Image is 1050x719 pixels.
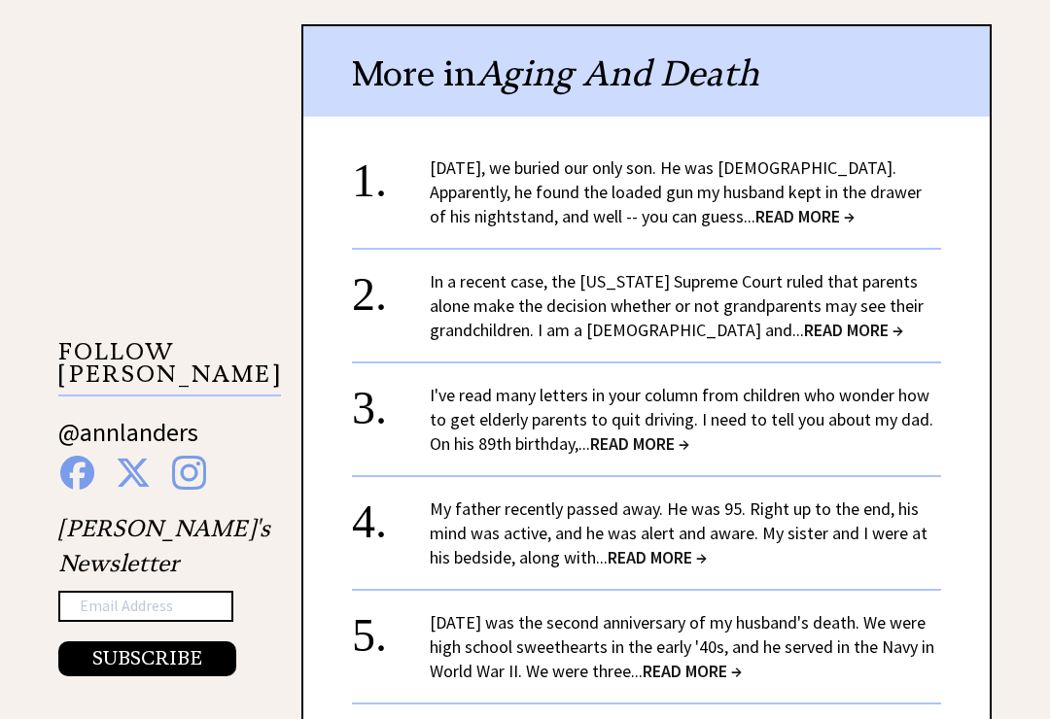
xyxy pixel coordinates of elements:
[430,385,933,456] a: I've read many letters in your column from children who wonder how to get elderly parents to quit...
[352,156,430,192] div: 1.
[352,497,430,533] div: 4.
[608,547,707,569] span: READ MORE →
[804,320,903,342] span: READ MORE →
[430,271,924,342] a: In a recent case, the [US_STATE] Supreme Court ruled that parents alone make the decision whether...
[755,206,855,228] span: READ MORE →
[352,384,430,420] div: 3.
[352,611,430,647] div: 5.
[60,457,94,491] img: facebook%20blue.png
[58,512,270,677] div: [PERSON_NAME]'s Newsletter
[430,498,927,569] a: My father recently passed away. He was 95. Right up to the end, his mind was active, and he was a...
[58,642,236,677] button: SUBSCRIBE
[172,457,206,491] img: instagram%20blue.png
[352,270,430,306] div: 2.
[430,157,922,228] a: [DATE], we buried our only son. He was [DEMOGRAPHIC_DATA]. Apparently, he found the loaded gun my...
[58,592,233,623] input: Email Address
[58,417,198,468] a: @annlanders
[590,433,689,456] span: READ MORE →
[643,661,742,683] span: READ MORE →
[476,52,759,96] span: Aging And Death
[116,457,151,491] img: x%20blue.png
[430,612,934,683] a: [DATE] was the second anniversary of my husband's death. We were high school sweethearts in the e...
[58,342,281,397] p: FOLLOW [PERSON_NAME]
[303,27,990,118] div: More in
